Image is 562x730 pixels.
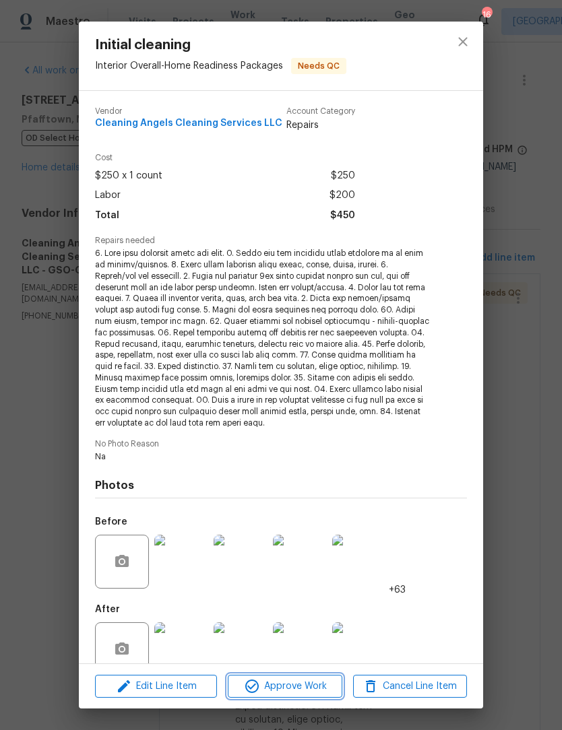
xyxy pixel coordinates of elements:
span: Total [95,206,119,226]
span: $250 [331,166,355,186]
span: Na [95,451,430,463]
span: +63 [389,583,406,597]
span: Cost [95,154,355,162]
span: Vendor [95,107,282,116]
span: Cleaning Angels Cleaning Services LLC [95,119,282,129]
span: Edit Line Item [99,678,213,695]
button: Cancel Line Item [353,675,467,698]
h5: After [95,605,120,614]
button: Approve Work [228,675,342,698]
span: Labor [95,186,121,205]
button: close [447,26,479,58]
span: $200 [330,186,355,205]
h4: Photos [95,479,467,492]
span: Needs QC [292,59,345,73]
span: Initial cleaning [95,38,346,53]
span: 6. Lore ipsu dolorsit ametc adi elit. 0. Seddo eiu tem incididu utlab etdolore ma al enim ad mini... [95,248,430,429]
span: Repairs [286,119,355,132]
span: Cancel Line Item [357,678,463,695]
span: Approve Work [232,678,338,695]
span: Account Category [286,107,355,116]
span: No Photo Reason [95,440,467,449]
div: 16 [482,8,491,22]
button: Edit Line Item [95,675,217,698]
h5: Before [95,517,127,527]
span: $450 [330,206,355,226]
span: Interior Overall - Home Readiness Packages [95,61,283,71]
span: $250 x 1 count [95,166,162,186]
span: Repairs needed [95,236,467,245]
